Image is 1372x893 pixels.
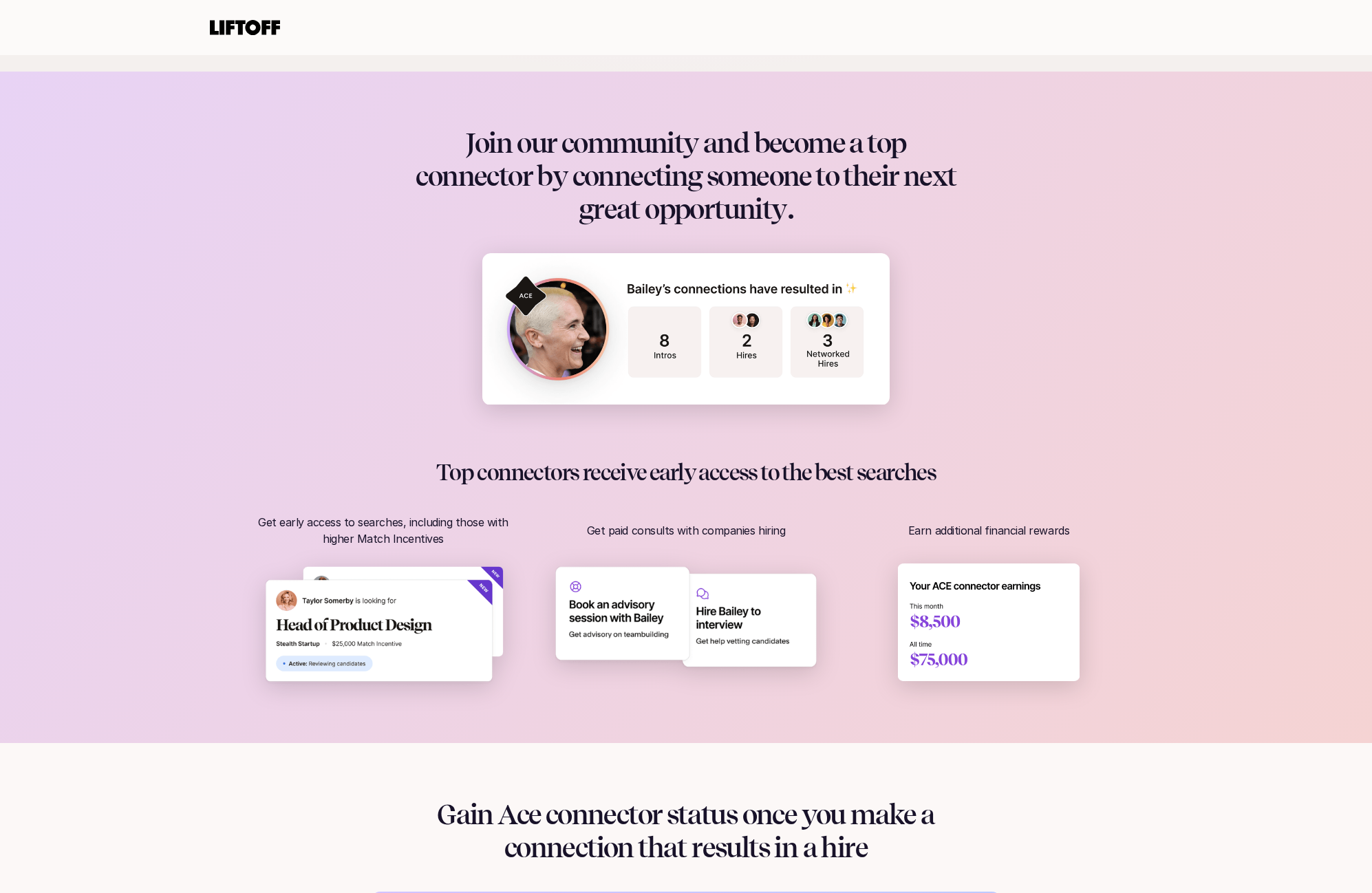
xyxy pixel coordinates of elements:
p: Get early access to searches, including those with higher Match Incentives [246,514,521,547]
h1: Top connectors receive early access to the best searches [246,460,1126,486]
p: Get paid consults with companies hiring [567,522,806,539]
h1: Gain Ace connector status once you make a connection that results in a hire [411,798,961,864]
h1: Join our community and become a top connector by connecting someone to their next great opportunity. [411,127,961,226]
p: Earn additional financial rewards [870,522,1108,539]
